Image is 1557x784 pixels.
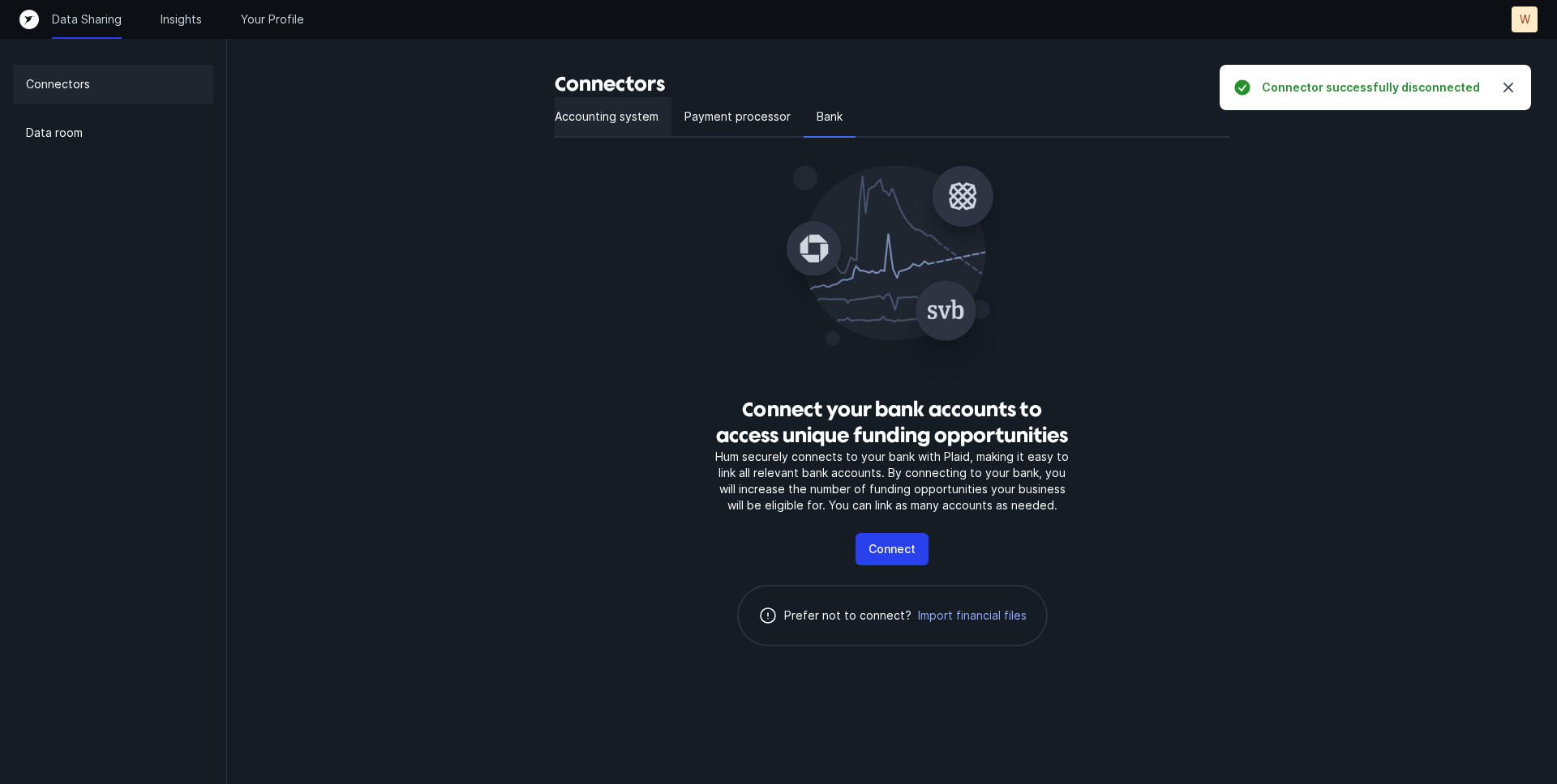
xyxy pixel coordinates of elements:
[918,607,1027,624] span: Import financial files
[26,123,83,143] p: Data room
[869,539,916,559] p: Connect
[13,65,213,104] a: Connectors
[26,75,90,94] p: Connectors
[710,449,1074,513] p: Hum securely connects to your bank with Plaid, making it easy to link all relevant bank accounts....
[555,107,658,126] p: Accounting system
[710,397,1074,449] h3: Connect your bank accounts to access unique funding opportunities
[684,107,791,126] p: Payment processor
[241,11,304,28] a: Your Profile
[1520,11,1530,28] p: W
[13,113,213,152] a: Data room
[161,11,202,28] a: Insights
[856,533,929,565] button: Connect
[52,11,122,28] a: Data Sharing
[1262,79,1486,96] h5: Connector successfully disconnected
[555,71,1229,97] h3: Connectors
[784,606,911,625] p: Prefer not to connect?
[762,151,1022,384] img: Connect your bank accounts to access unique funding opportunities
[1512,6,1538,32] button: W
[817,107,843,126] p: Bank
